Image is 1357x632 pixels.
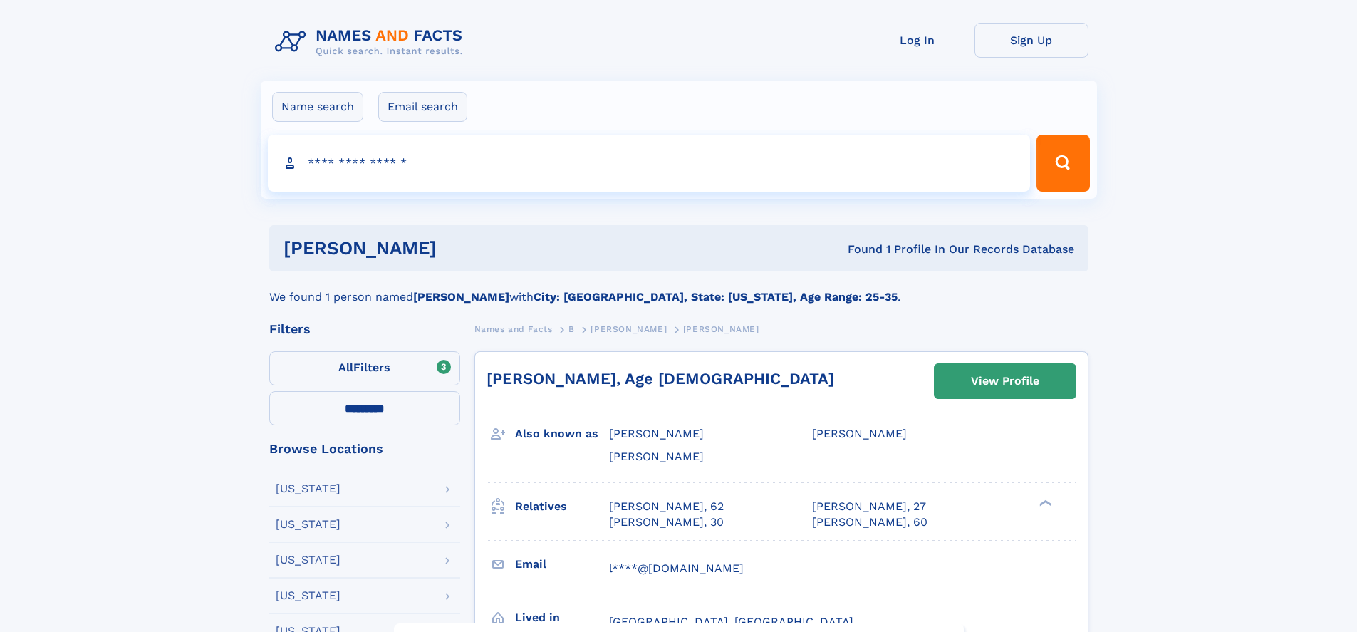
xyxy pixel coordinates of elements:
[269,23,474,61] img: Logo Names and Facts
[269,442,460,455] div: Browse Locations
[474,320,553,338] a: Names and Facts
[1036,498,1053,507] div: ❯
[276,519,340,530] div: [US_STATE]
[568,320,575,338] a: B
[683,324,759,334] span: [PERSON_NAME]
[812,514,927,530] a: [PERSON_NAME], 60
[269,351,460,385] label: Filters
[812,427,907,440] span: [PERSON_NAME]
[515,494,609,519] h3: Relatives
[974,23,1088,58] a: Sign Up
[338,361,353,374] span: All
[609,615,853,628] span: [GEOGRAPHIC_DATA], [GEOGRAPHIC_DATA]
[515,552,609,576] h3: Email
[284,239,643,257] h1: [PERSON_NAME]
[276,590,340,601] div: [US_STATE]
[272,92,363,122] label: Name search
[269,271,1088,306] div: We found 1 person named with .
[487,370,834,388] a: [PERSON_NAME], Age [DEMOGRAPHIC_DATA]
[568,324,575,334] span: B
[378,92,467,122] label: Email search
[591,324,667,334] span: [PERSON_NAME]
[591,320,667,338] a: [PERSON_NAME]
[268,135,1031,192] input: search input
[276,554,340,566] div: [US_STATE]
[1036,135,1089,192] button: Search Button
[609,427,704,440] span: [PERSON_NAME]
[642,242,1074,257] div: Found 1 Profile In Our Records Database
[534,290,898,304] b: City: [GEOGRAPHIC_DATA], State: [US_STATE], Age Range: 25-35
[609,514,724,530] a: [PERSON_NAME], 30
[861,23,974,58] a: Log In
[276,483,340,494] div: [US_STATE]
[609,450,704,463] span: [PERSON_NAME]
[413,290,509,304] b: [PERSON_NAME]
[515,606,609,630] h3: Lived in
[812,499,926,514] a: [PERSON_NAME], 27
[609,499,724,514] a: [PERSON_NAME], 62
[515,422,609,446] h3: Also known as
[935,364,1076,398] a: View Profile
[971,365,1039,398] div: View Profile
[269,323,460,336] div: Filters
